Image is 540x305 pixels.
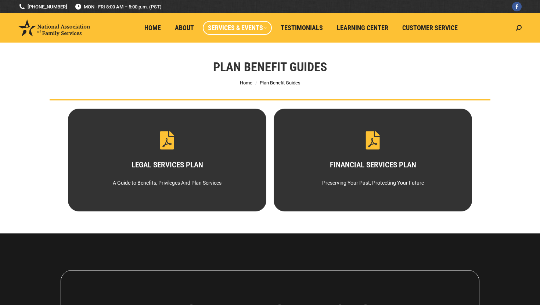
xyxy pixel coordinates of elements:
[397,21,463,35] a: Customer Service
[240,80,252,86] a: Home
[337,24,388,32] span: Learning Center
[18,3,67,10] a: [PHONE_NUMBER]
[287,176,459,189] div: Preserving Your Past, Protecting Your Future
[75,3,162,10] span: MON - FRI 8:00 AM – 5:00 p.m. (PST)
[208,24,267,32] span: Services & Events
[402,24,458,32] span: Customer Service
[281,24,323,32] span: Testimonials
[332,21,393,35] a: Learning Center
[81,161,253,169] h3: LEGAL SERVICES PLAN
[170,21,199,35] a: About
[139,21,166,35] a: Home
[81,176,253,189] div: A Guide to Benefits, Privileges And Plan Services
[18,19,90,36] img: National Association of Family Services
[144,24,161,32] span: Home
[287,161,459,169] h3: FINANCIAL SERVICES PLAN
[213,59,327,75] h1: Plan Benefit Guides
[260,80,300,86] span: Plan Benefit Guides
[512,2,522,11] a: Facebook page opens in new window
[276,21,328,35] a: Testimonials
[175,24,194,32] span: About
